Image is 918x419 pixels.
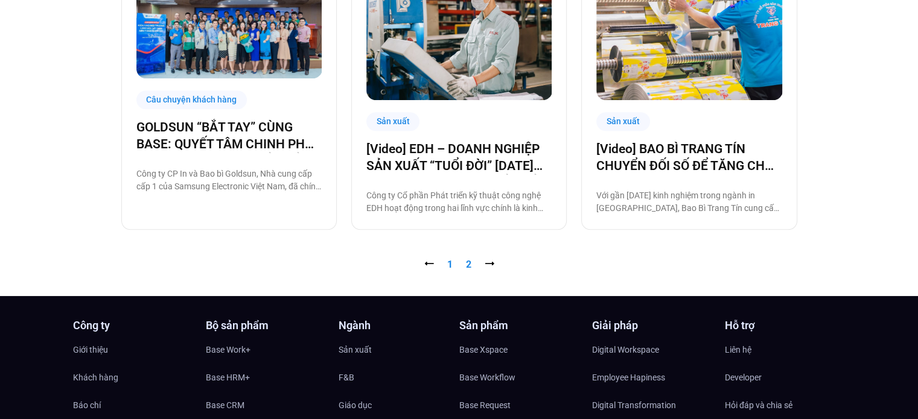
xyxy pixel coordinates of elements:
a: Base Xspace [459,341,580,359]
a: Khách hàng [73,368,194,386]
div: Sản xuất [596,112,650,131]
a: Digital Workspace [592,341,713,359]
span: Employee Hapiness [592,368,665,386]
span: Digital Workspace [592,341,659,359]
nav: Pagination [121,257,797,272]
a: Hỏi đáp và chia sẻ [725,396,846,414]
span: Sản xuất [339,341,372,359]
div: Câu chuyện khách hàng [136,90,247,109]
div: Sản xuất [366,112,420,131]
a: [Video] EDH – DOANH NGHIỆP SẢN XUẤT “TUỔI ĐỜI” [DATE] VÀ CÂU CHUYỆN CHUYỂN ĐỔI SỐ CÙNG [DOMAIN_NAME] [366,140,552,174]
a: Sản xuất [339,341,459,359]
h4: Giải pháp [592,320,713,331]
h4: Sản phẩm [459,320,580,331]
a: Employee Hapiness [592,368,713,386]
p: Công ty Cổ phần Phát triển kỹ thuật công nghệ EDH hoạt động trong hai lĩnh vực chính là kinh doan... [366,189,552,215]
span: 1 [447,259,453,270]
h4: Ngành [339,320,459,331]
a: 2 [466,259,471,270]
h4: Công ty [73,320,194,331]
a: Giáo dục [339,396,459,414]
a: ⭢ [485,259,494,270]
span: F&B [339,368,354,386]
span: Developer [725,368,762,386]
a: Giới thiệu [73,341,194,359]
h4: Hỗ trợ [725,320,846,331]
p: Công ty CP In và Bao bì Goldsun, Nhà cung cấp cấp 1 của Samsung Electronic Việt Nam, đã chính thứ... [136,168,322,193]
span: Giới thiệu [73,341,108,359]
a: GOLDSUN “BẮT TAY” CÙNG BASE: QUYẾT TÂM CHINH PHỤC CHẶNG ĐƯỜNG CHUYỂN ĐỔI SỐ TOÀN DIỆN [136,119,322,153]
a: Base HRM+ [206,368,327,386]
a: Base Work+ [206,341,327,359]
a: Digital Transformation [592,396,713,414]
a: Base CRM [206,396,327,414]
span: Liên hệ [725,341,751,359]
span: Base Request [459,396,511,414]
span: Base Workflow [459,368,515,386]
a: Developer [725,368,846,386]
span: Base HRM+ [206,368,250,386]
span: Giáo dục [339,396,372,414]
span: Khách hàng [73,368,118,386]
span: Base CRM [206,396,244,414]
a: [Video] BAO BÌ TRANG TÍN CHUYỂN ĐỐI SỐ ĐỂ TĂNG CHẤT LƯỢNG, GIẢM CHI PHÍ [596,140,782,174]
a: Base Workflow [459,368,580,386]
span: Base Xspace [459,341,508,359]
h4: Bộ sản phẩm [206,320,327,331]
a: Liên hệ [725,341,846,359]
span: Digital Transformation [592,396,676,414]
a: Base Request [459,396,580,414]
p: Với gần [DATE] kinh nghiệm trong ngành in [GEOGRAPHIC_DATA], Bao Bì Trang Tín cung cấp tất cả các... [596,189,782,215]
a: Báo chí [73,396,194,414]
span: ⭠ [424,259,434,270]
a: F&B [339,368,459,386]
span: Hỏi đáp và chia sẻ [725,396,792,414]
span: Báo chí [73,396,101,414]
span: Base Work+ [206,341,250,359]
